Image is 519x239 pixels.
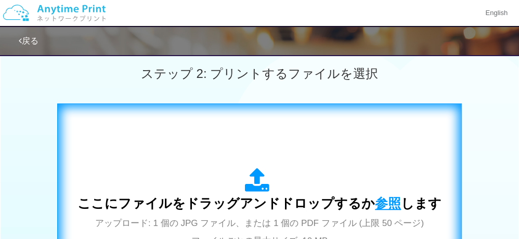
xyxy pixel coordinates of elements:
[375,196,401,210] span: 参照
[19,36,38,45] a: 戻る
[77,196,442,210] span: ここにファイルをドラッグアンドドロップするか します
[141,67,378,81] span: ステップ 2: プリントするファイルを選択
